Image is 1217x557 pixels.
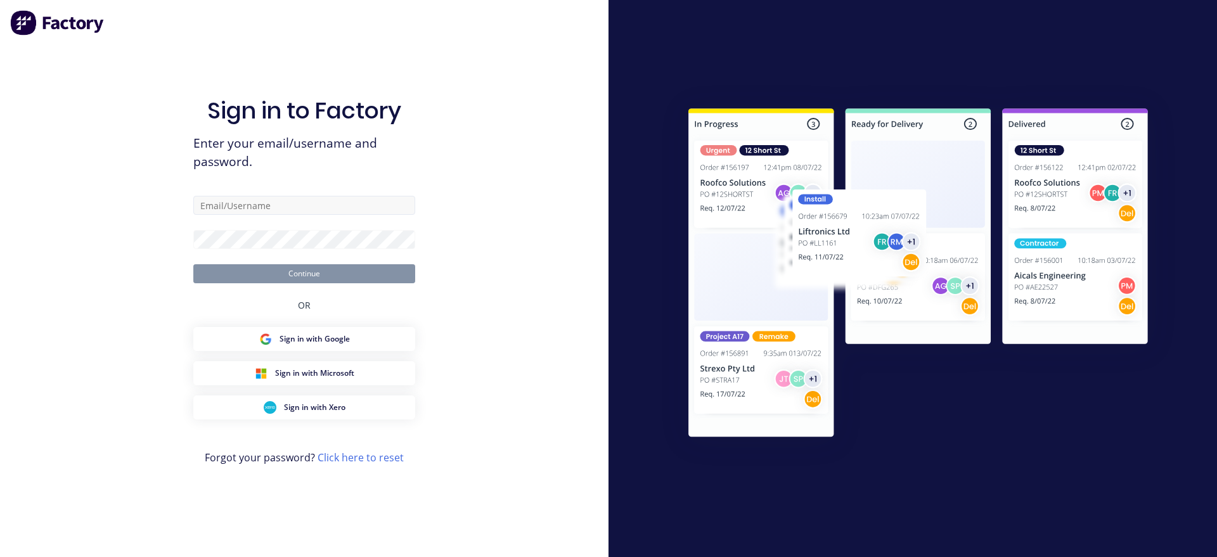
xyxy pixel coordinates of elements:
[284,402,345,413] span: Sign in with Xero
[193,361,415,385] button: Microsoft Sign inSign in with Microsoft
[193,196,415,215] input: Email/Username
[259,333,272,345] img: Google Sign in
[298,283,311,327] div: OR
[275,368,354,379] span: Sign in with Microsoft
[207,97,401,124] h1: Sign in to Factory
[280,333,350,345] span: Sign in with Google
[193,134,415,171] span: Enter your email/username and password.
[264,401,276,414] img: Xero Sign in
[255,367,267,380] img: Microsoft Sign in
[193,264,415,283] button: Continue
[193,395,415,419] button: Xero Sign inSign in with Xero
[10,10,105,35] img: Factory
[318,451,404,464] a: Click here to reset
[193,327,415,351] button: Google Sign inSign in with Google
[205,450,404,465] span: Forgot your password?
[660,83,1176,467] img: Sign in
